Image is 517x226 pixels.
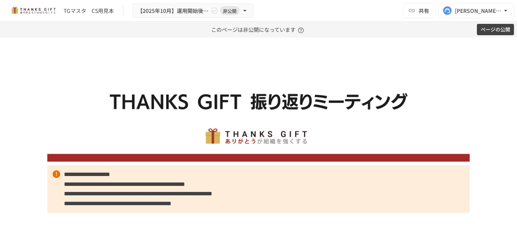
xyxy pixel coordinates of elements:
button: [PERSON_NAME][EMAIL_ADDRESS][DOMAIN_NAME] [438,3,514,18]
p: このページは非公開になっています [211,22,306,37]
span: 非公開 [220,7,240,15]
div: TGマスタ CS用見本 [64,7,114,15]
img: mMP1OxWUAhQbsRWCurg7vIHe5HqDpP7qZo7fRoNLXQh [9,5,58,17]
button: ページの公開 [477,24,514,36]
img: ywjCEzGaDRs6RHkpXm6202453qKEghjSpJ0uwcQsaCz [47,56,470,162]
button: 共有 [403,3,435,18]
div: [PERSON_NAME][EMAIL_ADDRESS][DOMAIN_NAME] [455,6,502,16]
span: 共有 [419,6,429,15]
span: 【2025年10月】運用開始後振り返りミーティング [137,6,209,16]
button: 【2025年10月】運用開始後振り返りミーティング非公開 [132,3,254,18]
